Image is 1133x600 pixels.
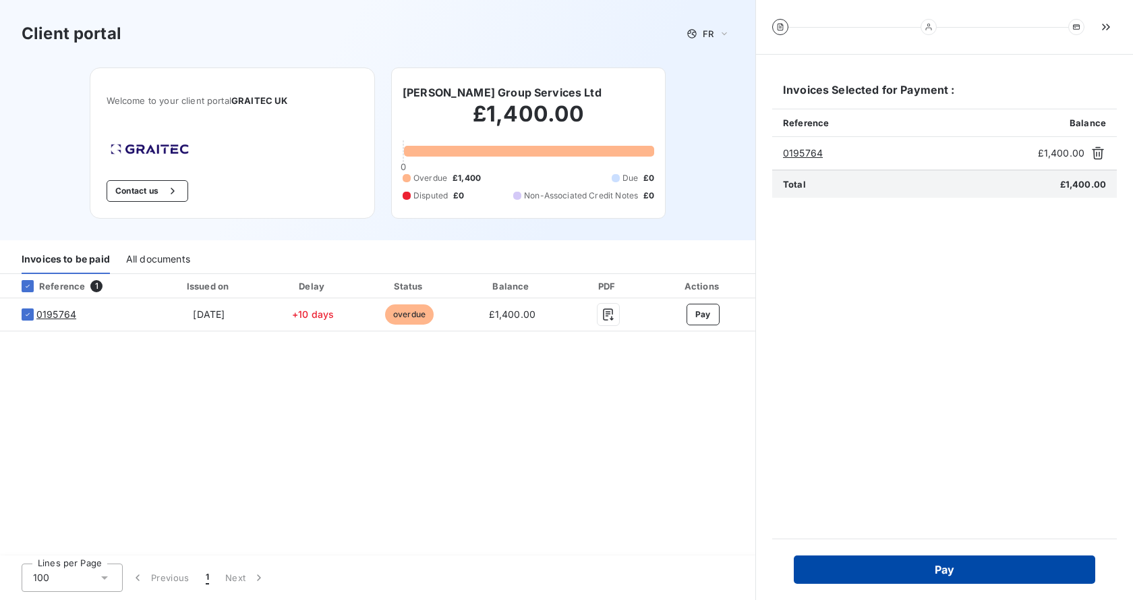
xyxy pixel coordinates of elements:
[772,82,1117,109] h6: Invoices Selected for Payment :
[107,140,193,159] img: Company logo
[643,172,654,184] span: £0
[198,564,217,592] button: 1
[687,304,720,325] button: Pay
[703,28,714,39] span: FR
[206,571,209,584] span: 1
[90,280,103,292] span: 1
[783,179,806,190] span: Total
[783,147,823,159] tcxspan: Call 0195764 via 3CX
[453,190,464,202] span: £0
[413,172,447,184] span: Overdue
[231,95,288,106] span: GRAITEC UK
[461,279,563,293] div: Balance
[126,246,190,274] div: All documents
[403,101,654,141] h2: £1,400.00
[22,246,110,274] div: Invoices to be paid
[403,84,602,101] h6: [PERSON_NAME] Group Services Ltd
[783,117,829,128] span: Reference
[413,190,448,202] span: Disputed
[363,279,456,293] div: Status
[123,564,198,592] button: Previous
[36,308,76,321] tcxspan: Call 0195764 via 3CX
[1038,146,1084,160] span: £1,400.00
[401,161,406,172] span: 0
[643,190,654,202] span: £0
[33,571,49,584] span: 100
[107,95,358,106] span: Welcome to your client portal
[22,22,121,46] h3: Client portal
[569,279,648,293] div: PDF
[292,308,334,320] span: +10 days
[489,308,535,320] span: £1,400.00
[385,304,434,325] span: overdue
[653,279,753,293] div: Actions
[268,279,357,293] div: Delay
[622,172,638,184] span: Due
[11,280,85,292] div: Reference
[193,308,225,320] span: [DATE]
[1060,179,1106,190] span: £1,400.00
[794,555,1095,584] button: Pay
[453,172,481,184] span: £1,400
[524,190,638,202] span: Non-Associated Credit Notes
[1070,117,1106,128] span: Balance
[107,180,188,202] button: Contact us
[155,279,263,293] div: Issued on
[217,564,274,592] button: Next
